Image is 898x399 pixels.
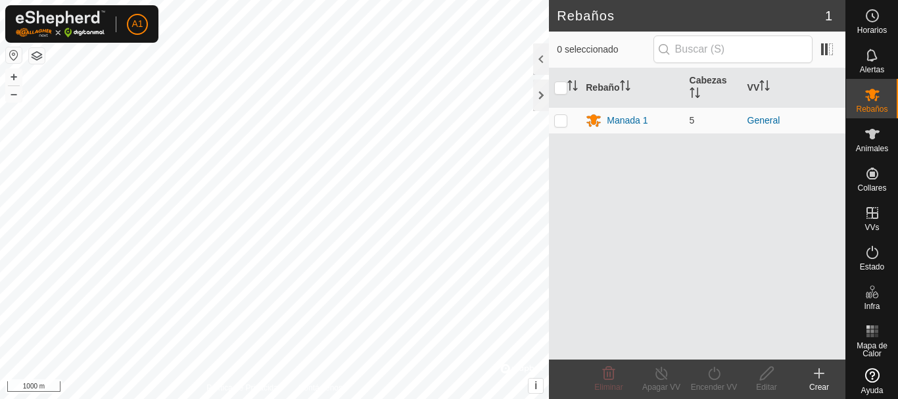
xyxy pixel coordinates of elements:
span: Animales [856,145,888,153]
span: A1 [131,17,143,31]
img: Logo Gallagher [16,11,105,37]
span: Rebaños [856,105,887,113]
button: – [6,86,22,102]
span: 1 [825,6,832,26]
span: Eliminar [594,383,623,392]
div: Apagar VV [635,381,688,393]
p-sorticon: Activar para ordenar [567,82,578,93]
input: Buscar (S) [653,35,813,63]
span: Infra [864,302,880,310]
p-sorticon: Activar para ordenar [690,89,700,100]
button: + [6,69,22,85]
button: Restablecer Mapa [6,47,22,63]
span: Collares [857,184,886,192]
span: Estado [860,263,884,271]
span: Mapa de Calor [849,342,895,358]
button: i [529,379,543,393]
div: Editar [740,381,793,393]
button: Capas del Mapa [29,48,45,64]
a: Contáctenos [298,382,343,394]
span: 5 [690,115,695,126]
span: Horarios [857,26,887,34]
span: i [534,380,537,391]
span: VVs [864,223,879,231]
span: 0 seleccionado [557,43,653,57]
h2: Rebaños [557,8,825,24]
span: Alertas [860,66,884,74]
a: General [747,115,780,126]
a: Política de Privacidad [206,382,282,394]
th: VV [742,68,845,108]
th: Rebaño [580,68,684,108]
span: Ayuda [861,387,884,394]
th: Cabezas [684,68,742,108]
div: Encender VV [688,381,740,393]
p-sorticon: Activar para ordenar [759,82,770,93]
div: Manada 1 [607,114,648,128]
div: Crear [793,381,845,393]
p-sorticon: Activar para ordenar [620,82,630,93]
